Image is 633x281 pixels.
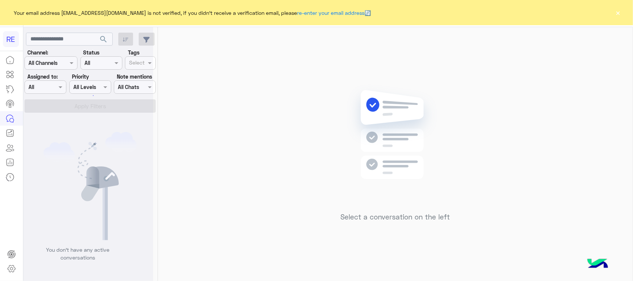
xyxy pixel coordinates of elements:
[82,89,95,102] div: loading...
[585,251,611,277] img: hulul-logo.png
[341,213,450,221] h5: Select a conversation on the left
[614,9,622,16] button: ×
[14,9,371,17] span: Your email address [EMAIL_ADDRESS][DOMAIN_NAME] is not verified, if you didn't receive a verifica...
[3,31,19,47] div: RE
[342,84,449,207] img: no messages
[297,10,365,16] a: re-enter your email address
[128,59,145,68] div: Select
